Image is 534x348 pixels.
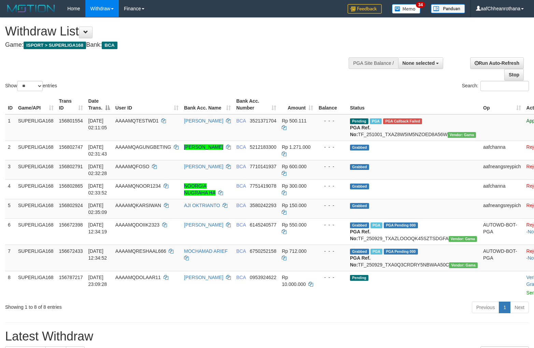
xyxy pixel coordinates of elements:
span: Pending [350,118,368,124]
span: Marked by aafsoycanthlai [370,222,382,228]
th: Date Trans.: activate to sort column descending [86,95,113,114]
span: BCA [236,222,246,228]
th: ID [5,95,15,114]
span: 156672398 [59,222,83,228]
span: BCA [236,248,246,254]
span: Grabbed [350,184,369,189]
span: 156802865 [59,183,83,189]
td: aafchanna [480,179,524,199]
td: aafchanna [480,141,524,160]
span: [DATE] 02:11:05 [88,118,107,130]
h4: Game: Bank: [5,42,349,48]
div: - - - [319,221,345,228]
span: Rp 500.111 [282,118,306,124]
a: [PERSON_NAME] [184,118,223,124]
span: Grabbed [350,164,369,170]
th: Amount: activate to sort column ascending [279,95,316,114]
span: AAAAMQAGUNGBETING [115,144,171,150]
label: Search: [462,81,529,91]
span: AAAAMQDOIIK2323 [115,222,159,228]
span: BCA [236,164,246,169]
span: Copy 5212183300 to clipboard [250,144,277,150]
th: Game/API: activate to sort column ascending [15,95,56,114]
th: Bank Acc. Name: activate to sort column ascending [181,95,234,114]
td: AUTOWD-BOT-PGA [480,245,524,271]
span: [DATE] 23:09:28 [88,275,107,287]
span: BCA [236,183,246,189]
span: AAAAMQRESHAAL666 [115,248,166,254]
td: SUPERLIGA168 [15,245,56,271]
h1: Latest Withdraw [5,330,529,343]
a: Run Auto-Refresh [470,57,524,69]
a: AJI OKTRIANTO [184,203,220,208]
a: [PERSON_NAME] [184,275,223,280]
input: Search: [480,81,529,91]
div: - - - [319,144,345,150]
a: Previous [472,302,499,313]
button: None selected [398,57,444,69]
span: Rp 10.000.000 [282,275,306,287]
th: Status [347,95,480,114]
span: Grabbed [350,145,369,150]
span: [DATE] 02:31:43 [88,144,107,157]
span: [DATE] 02:32:28 [88,164,107,176]
a: 1 [499,302,510,313]
td: TF_250929_TXAZLOOOQK45SZTSDGFA [347,218,480,245]
td: 6 [5,218,15,245]
span: Copy 6750252158 to clipboard [250,248,277,254]
img: Button%20Memo.svg [392,4,421,14]
span: [DATE] 02:33:52 [88,183,107,195]
td: 2 [5,141,15,160]
span: 156801554 [59,118,83,124]
span: AAAAMQNOOR1234 [115,183,161,189]
th: Trans ID: activate to sort column ascending [56,95,86,114]
td: SUPERLIGA168 [15,141,56,160]
span: BCA [102,42,117,49]
div: Showing 1 to 8 of 8 entries [5,301,217,310]
td: 7 [5,245,15,271]
th: User ID: activate to sort column ascending [113,95,181,114]
span: Copy 6145240577 to clipboard [250,222,277,228]
span: AAAAMQFOSO [115,164,150,169]
div: - - - [319,274,345,281]
td: 8 [5,271,15,299]
span: BCA [236,118,246,124]
span: Rp 600.000 [282,164,306,169]
b: PGA Ref. No: [350,229,370,241]
td: 5 [5,199,15,218]
span: Vendor URL: https://trx31.1velocity.biz [449,236,477,242]
a: [PERSON_NAME] [184,164,223,169]
a: Next [510,302,529,313]
b: PGA Ref. No: [350,255,370,267]
span: [DATE] 02:35:09 [88,203,107,215]
span: AAAAMQDOLAAR11 [115,275,161,280]
td: SUPERLIGA168 [15,218,56,245]
span: 34 [416,2,425,8]
span: Copy 3580242293 to clipboard [250,203,277,208]
span: [DATE] 12:34:52 [88,248,107,261]
span: Copy 0953924622 to clipboard [250,275,277,280]
h1: Withdraw List [5,25,349,38]
div: - - - [319,183,345,189]
td: TF_251001_TXAZ8W5IM5NZOED8A56W [347,114,480,141]
span: Grabbed [350,222,369,228]
td: 4 [5,179,15,199]
td: SUPERLIGA168 [15,114,56,141]
span: Pending [350,275,368,281]
td: AUTOWD-BOT-PGA [480,218,524,245]
span: Copy 7751419078 to clipboard [250,183,277,189]
span: PGA Error [383,118,422,124]
span: BCA [236,275,246,280]
span: None selected [403,60,435,66]
span: [DATE] 12:34:19 [88,222,107,234]
img: panduan.png [431,4,465,13]
span: Marked by aafseijuro [370,118,382,124]
div: - - - [319,248,345,255]
a: [PERSON_NAME] [184,144,223,150]
a: MOCHAMAD ARIEF [184,248,228,254]
select: Showentries [17,81,43,91]
span: ISPORT > SUPERLIGA168 [24,42,86,49]
td: 3 [5,160,15,179]
span: 156787217 [59,275,83,280]
span: 156802924 [59,203,83,208]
